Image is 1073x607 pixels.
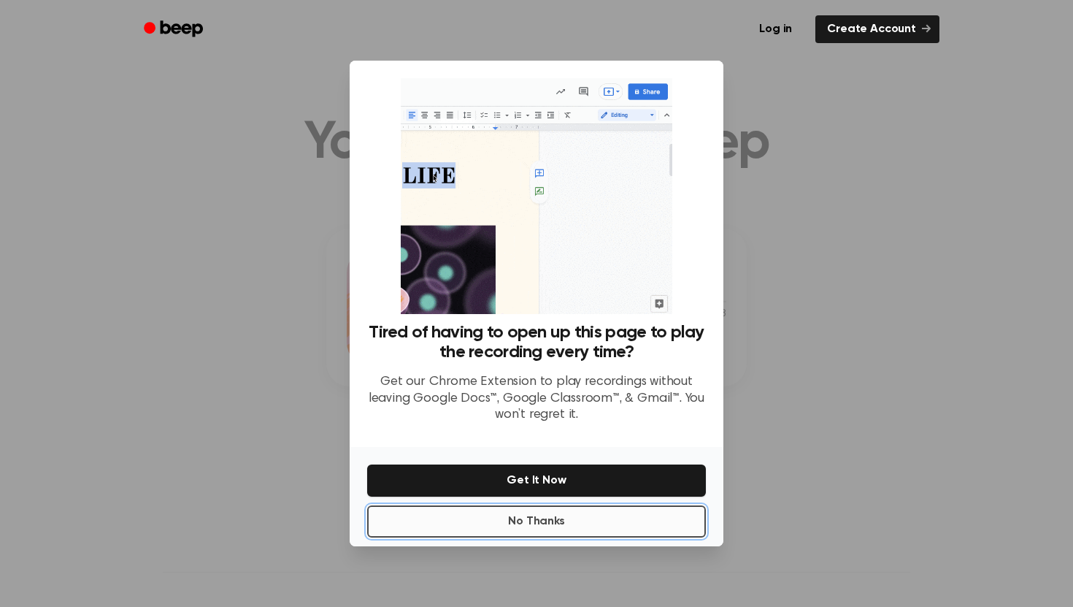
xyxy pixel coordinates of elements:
[367,505,706,538] button: No Thanks
[367,323,706,362] h3: Tired of having to open up this page to play the recording every time?
[815,15,939,43] a: Create Account
[367,465,706,497] button: Get It Now
[367,374,706,424] p: Get our Chrome Extension to play recordings without leaving Google Docs™, Google Classroom™, & Gm...
[745,12,807,46] a: Log in
[401,78,672,314] img: Beep extension in action
[134,15,216,44] a: Beep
